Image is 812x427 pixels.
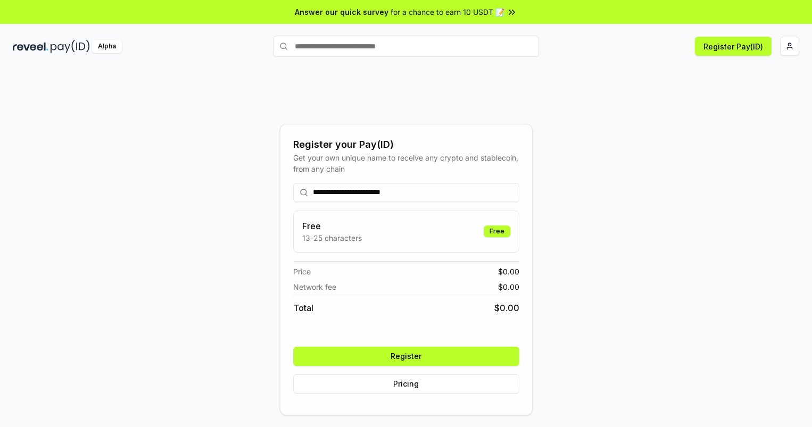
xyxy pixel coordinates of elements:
[293,281,336,292] span: Network fee
[302,220,362,232] h3: Free
[293,266,311,277] span: Price
[293,302,313,314] span: Total
[498,281,519,292] span: $ 0.00
[391,6,504,18] span: for a chance to earn 10 USDT 📝
[295,6,388,18] span: Answer our quick survey
[494,302,519,314] span: $ 0.00
[293,137,519,152] div: Register your Pay(ID)
[92,40,122,53] div: Alpha
[13,40,48,53] img: reveel_dark
[293,347,519,366] button: Register
[695,37,772,56] button: Register Pay(ID)
[293,374,519,393] button: Pricing
[51,40,90,53] img: pay_id
[484,225,510,237] div: Free
[302,232,362,244] p: 13-25 characters
[498,266,519,277] span: $ 0.00
[293,152,519,174] div: Get your own unique name to receive any crypto and stablecoin, from any chain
